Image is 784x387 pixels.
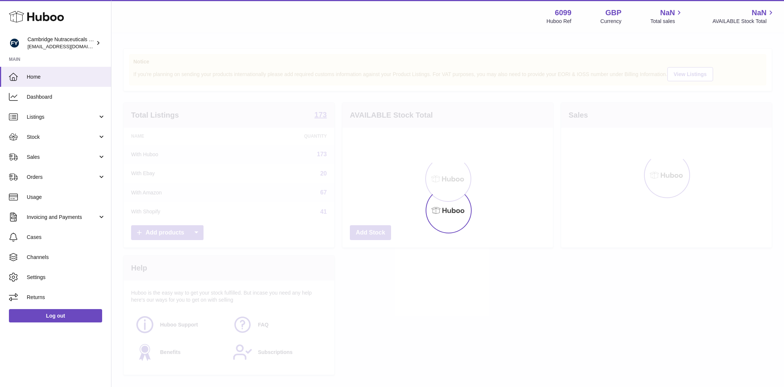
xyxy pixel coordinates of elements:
span: [EMAIL_ADDRESS][DOMAIN_NAME] [27,43,109,49]
span: Dashboard [27,94,105,101]
span: NaN [660,8,675,18]
span: Settings [27,274,105,281]
span: Channels [27,254,105,261]
a: NaN Total sales [650,8,683,25]
a: Log out [9,309,102,322]
span: Sales [27,154,98,161]
span: Cases [27,234,105,241]
strong: 6099 [555,8,572,18]
span: AVAILABLE Stock Total [712,18,775,25]
span: Invoicing and Payments [27,214,98,221]
span: Returns [27,294,105,301]
span: Home [27,73,105,81]
span: Usage [27,194,105,201]
div: Currency [601,18,622,25]
span: Stock [27,134,98,141]
span: Orders [27,174,98,181]
a: NaN AVAILABLE Stock Total [712,8,775,25]
strong: GBP [605,8,621,18]
span: NaN [752,8,767,18]
span: Listings [27,114,98,121]
div: Cambridge Nutraceuticals Ltd [27,36,94,50]
span: Total sales [650,18,683,25]
img: huboo@camnutra.com [9,37,20,49]
div: Huboo Ref [547,18,572,25]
